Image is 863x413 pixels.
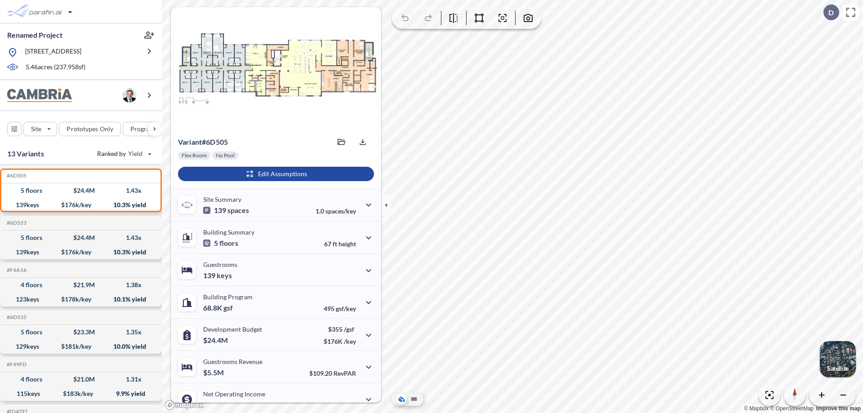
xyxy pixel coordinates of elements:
p: 1.0 [316,207,356,215]
span: floors [219,239,238,248]
button: Prototypes Only [59,122,121,136]
button: Site Plan [409,394,419,404]
img: BrandImage [7,89,72,102]
p: Program [130,124,156,133]
p: Building Program [203,293,253,301]
span: Variant [178,138,202,146]
p: 67 [324,240,356,248]
p: Flex Room [182,152,207,159]
h5: Click to copy the code [5,220,27,226]
span: Yield [128,149,143,158]
span: gsf/key [336,305,356,312]
button: Ranked by Yield [90,147,157,161]
p: 495 [324,305,356,312]
span: /gsf [344,325,354,333]
span: RevPAR [334,369,356,377]
p: 139 [203,206,249,215]
p: Guestrooms [203,261,237,268]
span: gsf [223,303,233,312]
p: Prototypes Only [67,124,113,133]
p: # 6d505 [178,138,228,147]
h5: Click to copy the code [5,173,27,179]
a: Improve this map [816,405,861,412]
img: user logo [122,88,137,102]
h5: Click to copy the code [5,361,27,368]
span: keys [217,271,232,280]
p: $355 [324,325,356,333]
span: /key [344,338,356,345]
span: ft [333,240,337,248]
p: Edit Assumptions [258,169,307,178]
p: Net Operating Income [203,390,265,398]
button: Edit Assumptions [178,167,374,181]
p: 13 Variants [7,148,44,159]
p: $176K [324,338,356,345]
span: margin [336,402,356,409]
button: Switcher ImageSatellite [820,341,856,377]
a: OpenStreetMap [770,405,814,412]
p: Site [31,124,41,133]
a: Mapbox homepage [165,400,204,410]
button: Program [123,122,171,136]
button: Aerial View [396,394,407,404]
p: [STREET_ADDRESS] [25,47,81,58]
button: Site [23,122,57,136]
p: 45.0% [318,402,356,409]
p: $109.20 [309,369,356,377]
p: 5.46 acres ( 237,958 sf) [26,62,85,72]
p: Guestrooms Revenue [203,358,262,365]
h5: Click to copy the code [5,314,27,320]
p: Renamed Project [7,30,62,40]
p: $5.5M [203,368,225,377]
a: Mapbox [744,405,769,412]
p: 139 [203,271,232,280]
p: Site Summary [203,195,241,203]
p: Satellite [827,365,849,372]
span: spaces [227,206,249,215]
p: Building Summary [203,228,254,236]
span: spaces/key [325,207,356,215]
p: No Pool [216,152,235,159]
span: height [338,240,356,248]
p: D [828,9,834,17]
p: $2.5M [203,400,225,409]
p: 68.8K [203,303,233,312]
p: $24.4M [203,336,229,345]
p: Development Budget [203,325,262,333]
h5: Click to copy the code [5,267,27,273]
p: 5 [203,239,238,248]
